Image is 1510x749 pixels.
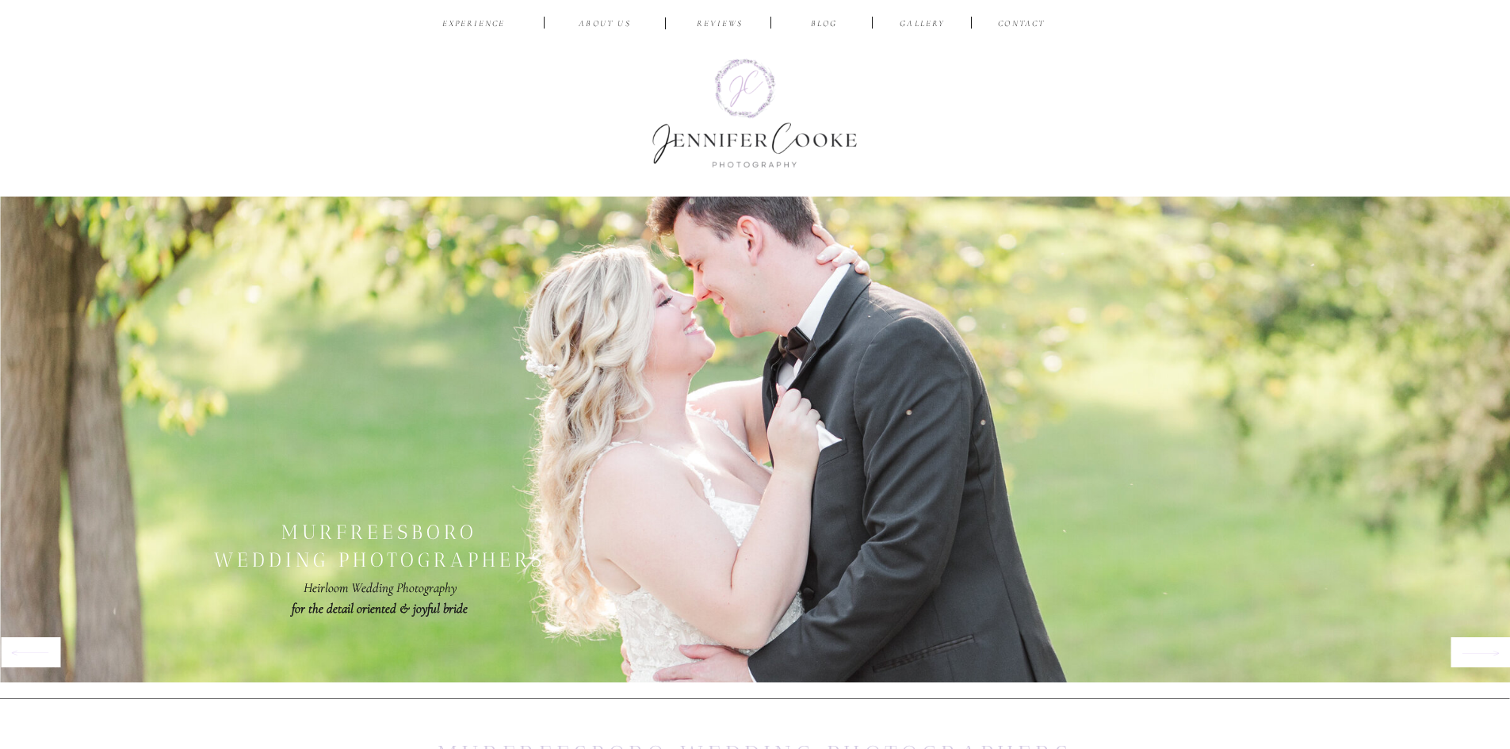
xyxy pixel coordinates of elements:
[170,578,591,619] p: Heirloom Wedding Photography
[292,600,468,617] b: for the detail oriented & joyful bride
[568,17,643,32] a: ABOUT US
[799,17,850,32] a: BLOG
[996,17,1049,32] a: CONTACT
[180,518,579,574] h2: murfreesboro wedding photographers
[437,17,511,32] a: EXPERIENCE
[896,17,950,32] a: Gallery
[682,17,758,32] a: reviews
